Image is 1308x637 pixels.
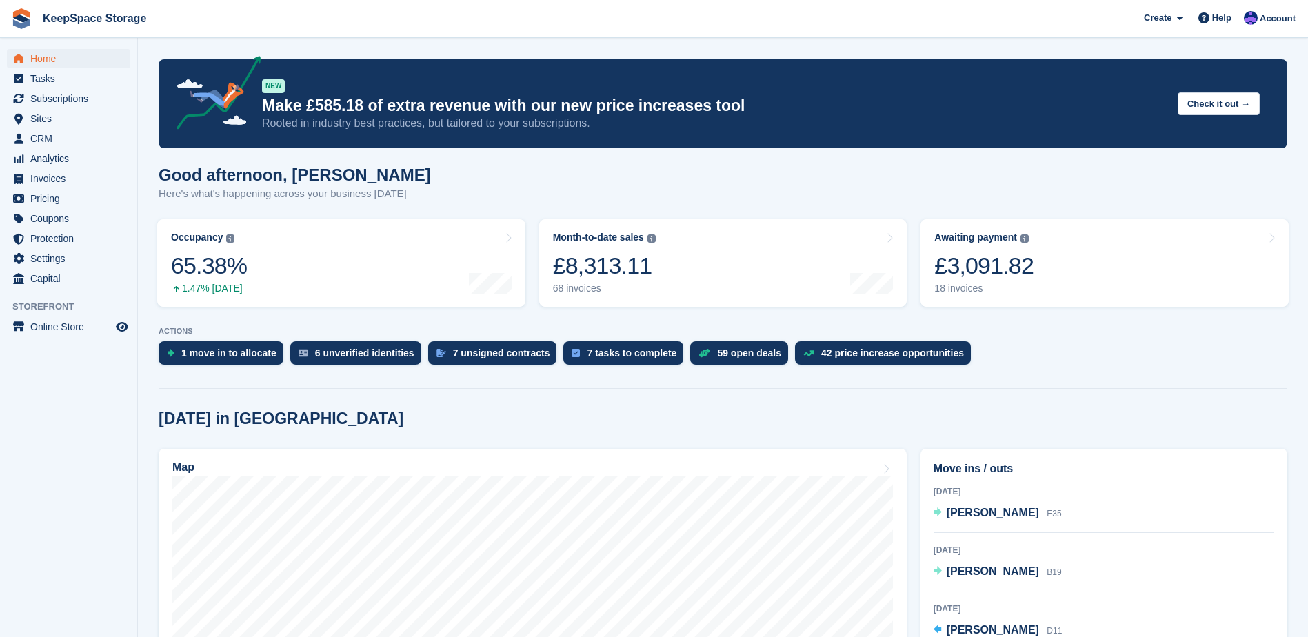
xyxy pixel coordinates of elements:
div: 42 price increase opportunities [821,347,964,358]
h2: [DATE] in [GEOGRAPHIC_DATA] [159,410,403,428]
span: Protection [30,229,113,248]
div: NEW [262,79,285,93]
span: Analytics [30,149,113,168]
span: [PERSON_NAME] [947,565,1039,577]
img: verify_identity-adf6edd0f0f0b5bbfe63781bf79b02c33cf7c696d77639b501bdc392416b5a36.svg [299,349,308,357]
h2: Map [172,461,194,474]
span: Sites [30,109,113,128]
a: menu [7,69,130,88]
a: Occupancy 65.38% 1.47% [DATE] [157,219,525,307]
span: Help [1212,11,1231,25]
img: icon-info-grey-7440780725fd019a000dd9b08b2336e03edf1995a4989e88bcd33f0948082b44.svg [226,234,234,243]
img: task-75834270c22a3079a89374b754ae025e5fb1db73e45f91037f5363f120a921f8.svg [572,349,580,357]
a: menu [7,129,130,148]
p: Rooted in industry best practices, but tailored to your subscriptions. [262,116,1167,131]
span: Capital [30,269,113,288]
h1: Good afternoon, [PERSON_NAME] [159,165,431,184]
a: 42 price increase opportunities [795,341,978,372]
span: [PERSON_NAME] [947,624,1039,636]
div: 7 tasks to complete [587,347,676,358]
span: E35 [1047,509,1061,518]
div: £8,313.11 [553,252,656,280]
img: deal-1b604bf984904fb50ccaf53a9ad4b4a5d6e5aea283cecdc64d6e3604feb123c2.svg [698,348,710,358]
img: icon-info-grey-7440780725fd019a000dd9b08b2336e03edf1995a4989e88bcd33f0948082b44.svg [1020,234,1029,243]
span: [PERSON_NAME] [947,507,1039,518]
img: stora-icon-8386f47178a22dfd0bd8f6a31ec36ba5ce8667c1dd55bd0f319d3a0aa187defe.svg [11,8,32,29]
span: Invoices [30,169,113,188]
a: menu [7,249,130,268]
span: Subscriptions [30,89,113,108]
div: 1 move in to allocate [181,347,276,358]
a: menu [7,149,130,168]
a: menu [7,269,130,288]
div: 18 invoices [934,283,1034,294]
div: [DATE] [934,603,1274,615]
span: Coupons [30,209,113,228]
a: [PERSON_NAME] E35 [934,505,1062,523]
div: Awaiting payment [934,232,1017,243]
span: Storefront [12,300,137,314]
a: menu [7,189,130,208]
p: ACTIONS [159,327,1287,336]
a: menu [7,209,130,228]
span: Online Store [30,317,113,336]
a: Month-to-date sales £8,313.11 68 invoices [539,219,907,307]
a: Awaiting payment £3,091.82 18 invoices [920,219,1289,307]
a: 7 tasks to complete [563,341,690,372]
a: menu [7,317,130,336]
button: Check it out → [1178,92,1260,115]
span: Tasks [30,69,113,88]
div: 7 unsigned contracts [453,347,550,358]
span: Settings [30,249,113,268]
span: Pricing [30,189,113,208]
a: menu [7,109,130,128]
img: move_ins_to_allocate_icon-fdf77a2bb77ea45bf5b3d319d69a93e2d87916cf1d5bf7949dd705db3b84f3ca.svg [167,349,174,357]
img: contract_signature_icon-13c848040528278c33f63329250d36e43548de30e8caae1d1a13099fd9432cc5.svg [436,349,446,357]
a: menu [7,229,130,248]
a: 6 unverified identities [290,341,428,372]
div: 68 invoices [553,283,656,294]
span: D11 [1047,626,1062,636]
div: Month-to-date sales [553,232,644,243]
a: menu [7,49,130,68]
span: B19 [1047,567,1061,577]
a: [PERSON_NAME] B19 [934,563,1062,581]
span: Home [30,49,113,68]
a: menu [7,169,130,188]
div: 59 open deals [717,347,781,358]
div: 6 unverified identities [315,347,414,358]
a: 1 move in to allocate [159,341,290,372]
span: CRM [30,129,113,148]
h2: Move ins / outs [934,461,1274,477]
div: 1.47% [DATE] [171,283,247,294]
img: Chloe Clark [1244,11,1258,25]
div: Occupancy [171,232,223,243]
img: price-adjustments-announcement-icon-8257ccfd72463d97f412b2fc003d46551f7dbcb40ab6d574587a9cd5c0d94... [165,56,261,134]
span: Create [1144,11,1171,25]
div: 65.38% [171,252,247,280]
a: 7 unsigned contracts [428,341,564,372]
a: menu [7,89,130,108]
a: KeepSpace Storage [37,7,152,30]
div: £3,091.82 [934,252,1034,280]
a: 59 open deals [690,341,795,372]
div: [DATE] [934,544,1274,556]
p: Here's what's happening across your business [DATE] [159,186,431,202]
a: Preview store [114,318,130,335]
span: Account [1260,12,1296,26]
img: icon-info-grey-7440780725fd019a000dd9b08b2336e03edf1995a4989e88bcd33f0948082b44.svg [647,234,656,243]
img: price_increase_opportunities-93ffe204e8149a01c8c9dc8f82e8f89637d9d84a8eef4429ea346261dce0b2c0.svg [803,350,814,356]
div: [DATE] [934,485,1274,498]
p: Make £585.18 of extra revenue with our new price increases tool [262,96,1167,116]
